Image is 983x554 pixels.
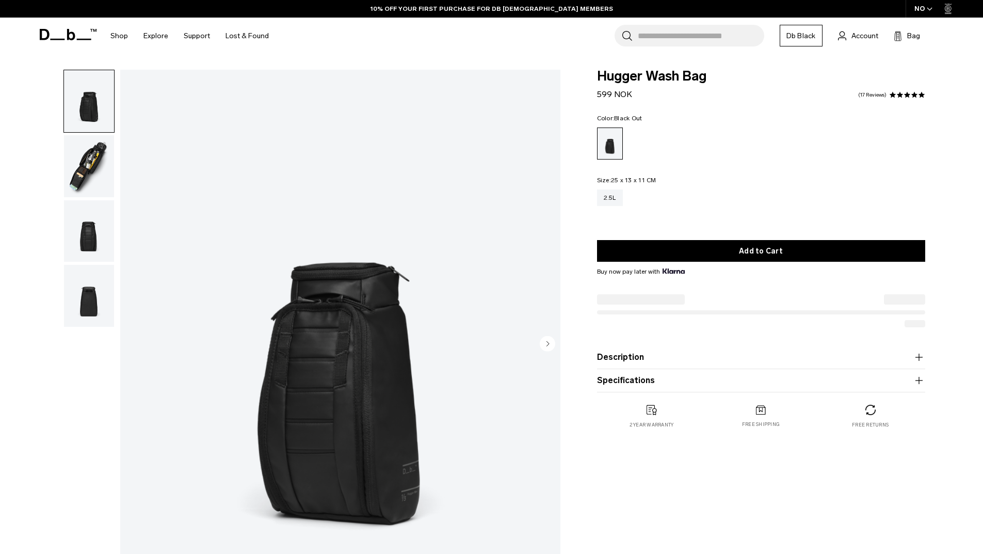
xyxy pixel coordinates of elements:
[64,200,114,262] img: Hugger Wash Bag Black Out
[597,240,925,262] button: Add to Cart
[597,89,632,99] span: 599 NOK
[63,264,115,327] button: Hugger Wash Bag Black Out
[597,351,925,363] button: Description
[63,200,115,263] button: Hugger Wash Bag Black Out
[540,336,555,353] button: Next slide
[184,18,210,54] a: Support
[110,18,128,54] a: Shop
[907,30,920,41] span: Bag
[742,421,780,428] p: Free shipping
[64,265,114,327] img: Hugger Wash Bag Black Out
[858,92,887,98] a: 17 reviews
[663,268,685,274] img: {"height" => 20, "alt" => "Klarna"}
[780,25,823,46] a: Db Black
[597,189,623,206] a: 2.5L
[630,421,674,429] p: 2 year warranty
[614,115,642,122] span: Black Out
[597,267,685,276] span: Buy now pay later with
[597,128,623,160] a: Black Out
[64,135,114,197] img: Hugger Wash Bag Black Out
[611,177,656,184] span: 25 x 13 x 11 CM
[852,421,889,429] p: Free returns
[597,115,642,121] legend: Color:
[225,18,269,54] a: Lost & Found
[63,70,115,133] button: Hugger Wash Bag Black Out
[63,135,115,198] button: Hugger Wash Bag Black Out
[838,29,878,42] a: Account
[143,18,168,54] a: Explore
[597,177,656,183] legend: Size:
[370,4,613,13] a: 10% OFF YOUR FIRST PURCHASE FOR DB [DEMOGRAPHIC_DATA] MEMBERS
[103,18,277,54] nav: Main Navigation
[64,70,114,132] img: Hugger Wash Bag Black Out
[851,30,878,41] span: Account
[597,70,925,83] span: Hugger Wash Bag
[597,374,925,387] button: Specifications
[894,29,920,42] button: Bag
